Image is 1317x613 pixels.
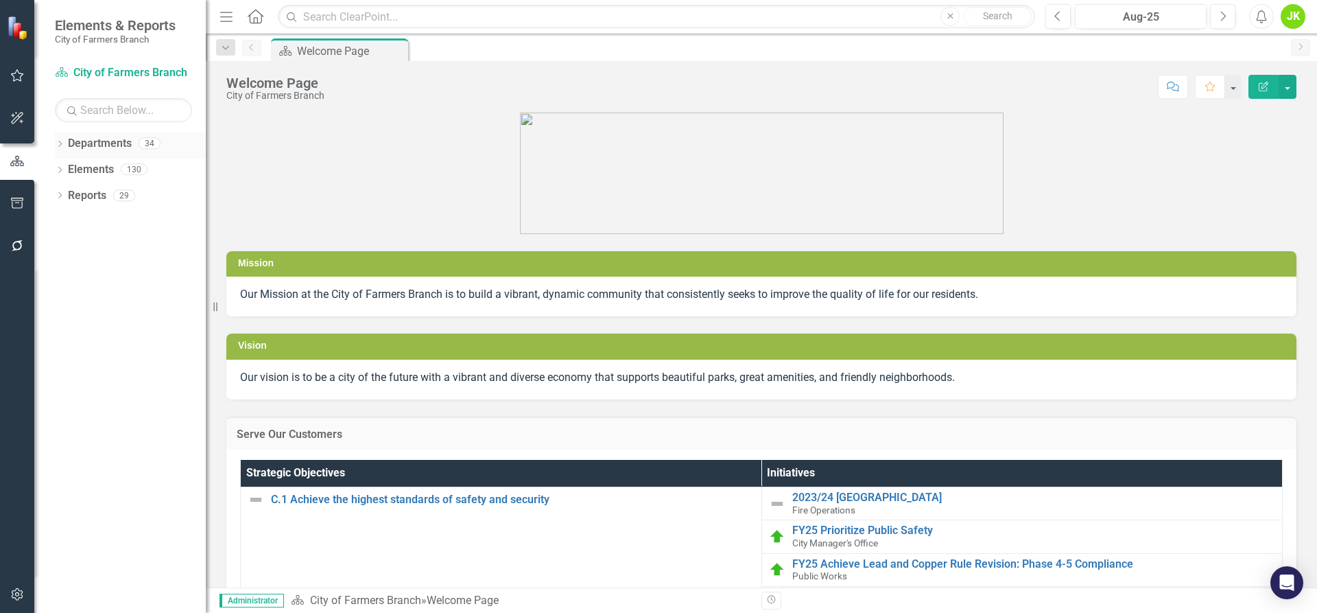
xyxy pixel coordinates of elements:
[963,7,1032,26] button: Search
[792,491,1276,504] a: 2023/24 [GEOGRAPHIC_DATA]
[297,43,405,60] div: Welcome Page
[291,593,751,609] div: »
[427,594,499,607] div: Welcome Page
[139,138,161,150] div: 34
[761,487,1283,520] td: Double-Click to Edit Right Click for Context Menu
[68,162,114,178] a: Elements
[68,136,132,152] a: Departments
[113,189,135,201] div: 29
[219,594,284,608] span: Administrator
[792,537,878,548] span: City Manager's Office
[55,65,192,81] a: City of Farmers Branch
[761,520,1283,553] td: Double-Click to Edit Right Click for Context Menu
[983,10,1012,21] span: Search
[1080,9,1202,25] div: Aug-25
[55,34,176,45] small: City of Farmers Branch
[310,594,421,607] a: City of Farmers Branch
[226,76,324,91] div: Welcome Page
[792,505,855,516] span: Fire Operations
[55,17,176,34] span: Elements & Reports
[1281,4,1305,29] button: JK
[226,91,324,101] div: City of Farmers Branch
[769,496,785,512] img: Not Defined
[248,491,264,508] img: Not Defined
[55,98,192,122] input: Search Below...
[278,5,1035,29] input: Search ClearPoint...
[792,524,1276,537] a: FY25 Prioritize Public Safety
[769,529,785,545] img: On Target
[238,340,1290,351] h3: Vision
[238,258,1290,268] h3: Mission
[761,553,1283,586] td: Double-Click to Edit Right Click for Context Menu
[237,428,1286,441] h3: Serve Our Customers
[68,188,106,204] a: Reports
[271,494,755,506] a: C.1 Achieve the highest standards of safety and security
[240,287,1283,303] p: Our Mission at the City of Farmers Branch is to build a vibrant, dynamic community that consisten...
[7,16,31,40] img: ClearPoint Strategy
[121,164,147,176] div: 130
[792,570,847,581] span: Public Works
[769,562,785,578] img: On Target
[792,558,1276,570] a: FY25 Achieve Lead and Copper Rule Revision: Phase 4-5 Compliance
[1075,4,1207,29] button: Aug-25
[1270,566,1303,599] div: Open Intercom Messenger
[240,370,1283,386] p: Our vision is to be a city of the future with a vibrant and diverse economy that supports beautif...
[520,113,1004,234] img: image.png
